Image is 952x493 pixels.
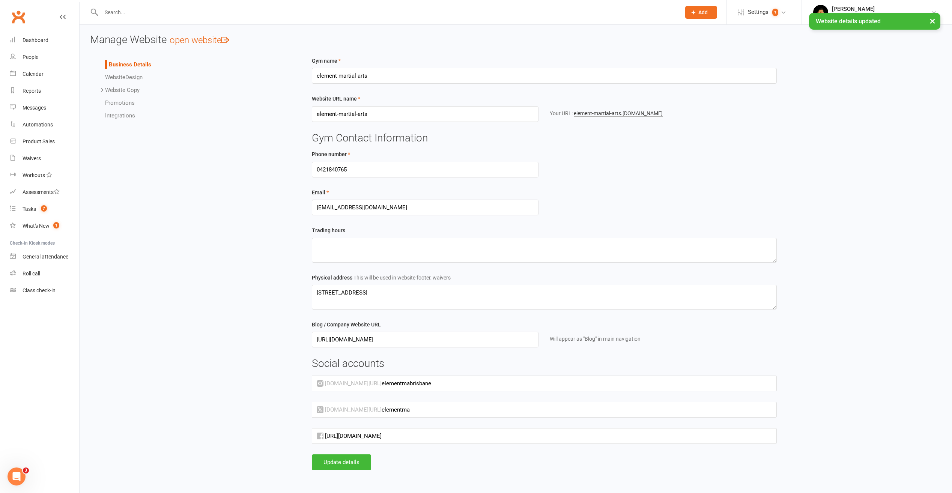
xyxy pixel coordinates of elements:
[9,8,28,26] a: Clubworx
[99,7,675,18] input: Search...
[23,254,68,260] div: General attendance
[23,122,53,128] div: Automations
[10,167,79,184] a: Workouts
[312,285,777,310] textarea: [STREET_ADDRESS]
[698,9,708,15] span: Add
[312,274,451,282] label: Physical address
[312,57,341,65] label: Gym name
[317,405,382,414] div: [DOMAIN_NAME][URL]
[23,172,45,178] div: Workouts
[312,358,777,370] h3: Social accounts
[10,201,79,218] a: Tasks 7
[105,99,135,106] a: Promotions
[90,34,941,46] h3: Manage Website
[574,110,663,117] a: element-martial-arts.[DOMAIN_NAME]
[109,61,151,68] a: Business Details
[312,320,381,329] label: Blog / Company Website URL
[10,116,79,133] a: Automations
[926,13,939,29] button: ×
[23,189,60,195] div: Assessments
[317,379,382,388] div: [DOMAIN_NAME][URL]
[23,271,40,277] div: Roll call
[8,467,26,485] iframe: Intercom live chat
[312,95,360,103] label: Website URL name
[170,35,229,45] a: open website
[813,5,828,20] img: thumb_image1752621665.png
[550,109,777,117] div: Your URL:
[10,218,79,234] a: What's New1
[10,184,79,201] a: Assessments
[105,87,140,93] a: Website Copy
[105,74,143,81] a: WebsiteDesign
[23,206,36,212] div: Tasks
[23,71,44,77] div: Calendar
[23,155,41,161] div: Waivers
[53,222,59,228] span: 1
[23,138,55,144] div: Product Sales
[23,287,56,293] div: Class check-in
[23,88,41,94] div: Reports
[10,265,79,282] a: Roll call
[772,9,778,16] span: 1
[10,83,79,99] a: Reports
[809,13,940,30] div: Website details updated
[10,150,79,167] a: Waivers
[105,112,135,119] a: Integrations
[23,467,29,473] span: 3
[23,223,50,229] div: What's New
[23,54,38,60] div: People
[312,454,371,470] button: Update details
[312,150,350,158] label: Phone number
[10,282,79,299] a: Class kiosk mode
[353,275,451,281] span: This will be used in website footer, waivers
[312,226,345,234] label: Trading hours
[10,248,79,265] a: General attendance kiosk mode
[748,4,769,21] span: Settings
[10,99,79,116] a: Messages
[312,332,539,347] input: http://example.com
[312,132,777,144] h3: Gym Contact Information
[550,335,777,343] div: Will appear as "Blog" in main navigation
[10,133,79,150] a: Product Sales
[105,74,125,81] span: Website
[10,66,79,83] a: Calendar
[10,32,79,49] a: Dashboard
[41,205,47,212] span: 7
[10,49,79,66] a: People
[23,105,46,111] div: Messages
[23,37,48,43] div: Dashboard
[685,6,717,19] button: Add
[832,12,931,19] div: Element Martial Arts [GEOGRAPHIC_DATA]
[832,6,931,12] div: [PERSON_NAME]
[312,188,329,197] label: Email
[325,428,777,444] input: http://facebook.com/my-gym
